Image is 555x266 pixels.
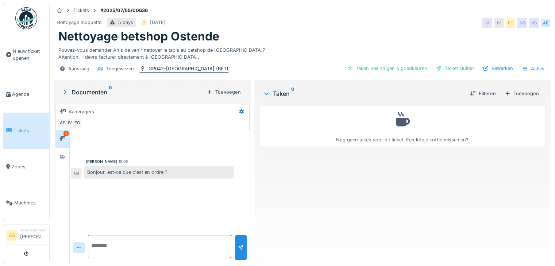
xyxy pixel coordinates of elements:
li: [PERSON_NAME] [20,227,46,243]
a: Agenda [3,76,49,112]
a: Tickets [3,113,49,149]
span: Nieuw ticket openen [13,48,46,62]
div: Toevoegen [204,87,244,97]
div: Nettoyage moquette [57,19,101,26]
div: Pouvez-vous demander Anis de venir nettoyer le tapis au betshop de [GEOGRAPHIC_DATA]? Attention, ... [58,44,546,60]
a: Nieuw ticket openen [3,33,49,76]
div: NB [71,168,81,179]
div: Acties [519,63,548,74]
div: Aanvragermanager [20,227,46,233]
sup: 0 [109,88,112,97]
div: Ticket sluiten [433,63,477,73]
div: NB [517,18,527,28]
span: Zones [12,163,46,170]
div: 10:06 [119,159,128,164]
a: AS Aanvragermanager[PERSON_NAME] [6,227,46,245]
div: Bewerken [480,63,516,73]
div: IV [65,118,75,128]
div: Documenten [61,88,204,97]
div: AS [57,118,68,128]
div: AE [540,18,551,28]
div: Toegewezen [106,65,134,72]
span: Tickets [14,127,46,134]
div: IV [482,18,492,28]
a: Machines [3,185,49,221]
h1: Nettoyage betshop Ostende [58,30,219,43]
div: 1 [63,131,69,136]
div: Bonjour, est-ce que c'est en ordre ? [84,166,234,179]
a: Zones [3,149,49,185]
div: [PERSON_NAME] [86,159,117,164]
img: Badge_color-CXgf-gQk.svg [15,7,37,29]
strong: #2025/07/55/00636 [97,7,151,14]
div: [DATE] [150,19,166,26]
div: Aanvraag [68,65,89,72]
div: Nog geen taken voor dit ticket. Een kopje koffie misschien? [265,109,540,143]
li: AS [6,230,17,241]
div: IV [494,18,504,28]
div: 5 days [118,19,133,26]
div: Filteren [467,89,499,98]
div: FG [72,118,82,128]
span: Machines [14,199,46,206]
span: Agenda [12,91,46,98]
div: Taken beëindigen & goedkeuren [344,63,430,73]
div: Tickets [73,7,89,14]
div: NB [529,18,539,28]
div: Taken [263,89,464,98]
div: GP042-[GEOGRAPHIC_DATA] (BET) [149,65,228,72]
div: Toevoegen [502,89,542,98]
sup: 0 [291,89,294,98]
div: FG [505,18,516,28]
div: Aanvragers [69,108,94,115]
